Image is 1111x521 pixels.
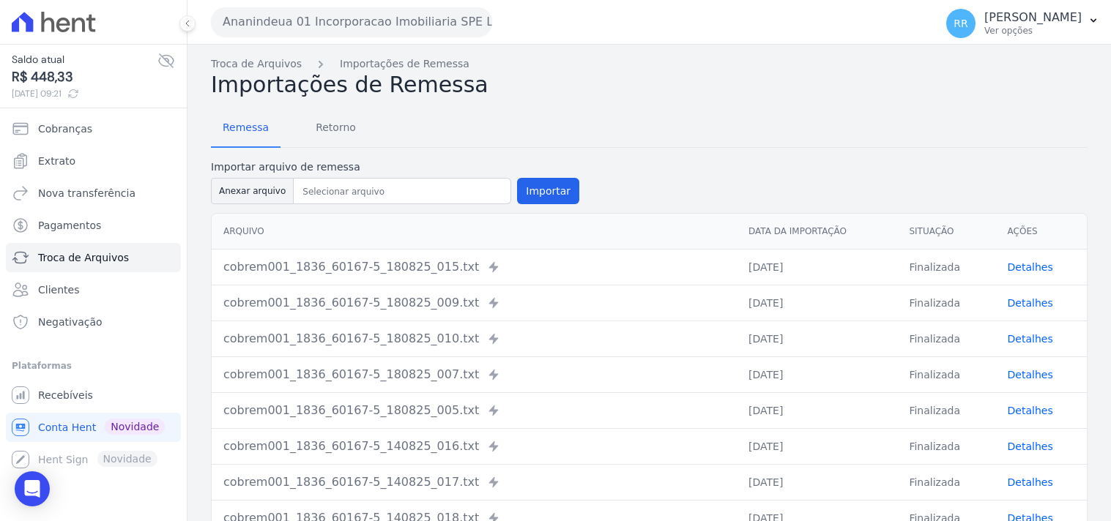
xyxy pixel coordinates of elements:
[6,243,181,272] a: Troca de Arquivos
[737,321,897,356] td: [DATE]
[223,258,725,276] div: cobrem001_1836_60167-5_180825_015.txt
[1008,476,1053,488] a: Detalhes
[212,214,737,250] th: Arquivo
[897,356,995,392] td: Finalizada
[304,110,368,148] a: Retorno
[211,178,294,204] button: Anexar arquivo
[984,25,1082,37] p: Ver opções
[897,392,995,428] td: Finalizada
[1008,369,1053,381] a: Detalhes
[211,110,280,148] a: Remessa
[737,428,897,464] td: [DATE]
[297,183,508,200] input: Selecionar arquivo
[105,419,165,435] span: Novidade
[223,402,725,419] div: cobrem001_1836_60167-5_180825_005.txt
[6,275,181,304] a: Clientes
[223,438,725,455] div: cobrem001_1836_60167-5_140825_016.txt
[38,250,129,265] span: Troca de Arquivos
[984,10,1082,25] p: [PERSON_NAME]
[6,413,181,442] a: Conta Hent Novidade
[211,7,492,37] button: Ananindeua 01 Incorporacao Imobiliaria SPE LTDA
[223,294,725,312] div: cobrem001_1836_60167-5_180825_009.txt
[517,178,579,204] button: Importar
[38,420,96,435] span: Conta Hent
[38,388,93,402] span: Recebíveis
[38,315,103,329] span: Negativação
[223,330,725,348] div: cobrem001_1836_60167-5_180825_010.txt
[737,392,897,428] td: [DATE]
[12,114,175,474] nav: Sidebar
[897,285,995,321] td: Finalizada
[954,18,967,29] span: RR
[211,56,302,72] a: Troca de Arquivos
[307,113,365,142] span: Retorno
[897,428,995,464] td: Finalizada
[211,72,1088,98] h2: Importações de Remessa
[12,67,157,87] span: R$ 448,33
[897,321,995,356] td: Finalizada
[211,56,1088,72] nav: Breadcrumb
[1008,405,1053,416] a: Detalhes
[897,249,995,285] td: Finalizada
[340,56,469,72] a: Importações de Remessa
[214,113,278,142] span: Remessa
[223,366,725,383] div: cobrem001_1836_60167-5_180825_007.txt
[38,218,101,233] span: Pagamentos
[38,282,79,297] span: Clientes
[12,52,157,67] span: Saldo atual
[12,357,175,375] div: Plataformas
[897,464,995,500] td: Finalizada
[1008,333,1053,345] a: Detalhes
[934,3,1111,44] button: RR [PERSON_NAME] Ver opções
[1008,441,1053,452] a: Detalhes
[737,285,897,321] td: [DATE]
[223,473,725,491] div: cobrem001_1836_60167-5_140825_017.txt
[211,160,579,175] label: Importar arquivo de remessa
[6,114,181,143] a: Cobranças
[897,214,995,250] th: Situação
[737,249,897,285] td: [DATE]
[6,211,181,240] a: Pagamentos
[38,154,75,168] span: Extrato
[6,307,181,337] a: Negativação
[12,87,157,100] span: [DATE] 09:21
[15,471,50,506] div: Open Intercom Messenger
[737,356,897,392] td: [DATE]
[996,214,1087,250] th: Ações
[6,179,181,208] a: Nova transferência
[6,146,181,176] a: Extrato
[737,464,897,500] td: [DATE]
[1008,297,1053,309] a: Detalhes
[1008,261,1053,273] a: Detalhes
[737,214,897,250] th: Data da Importação
[6,381,181,410] a: Recebíveis
[38,186,135,200] span: Nova transferência
[38,121,92,136] span: Cobranças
